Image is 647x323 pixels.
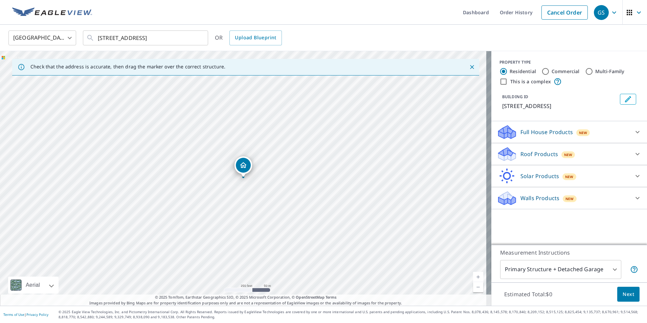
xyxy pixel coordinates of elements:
[630,265,638,274] span: Your report will include the primary structure and a detached garage if one exists.
[235,34,276,42] span: Upload Blueprint
[497,190,642,206] div: Walls ProductsNew
[468,63,476,71] button: Close
[8,277,59,294] div: Aerial
[326,295,337,300] a: Terms
[520,128,573,136] p: Full House Products
[26,312,48,317] a: Privacy Policy
[552,68,580,75] label: Commercial
[594,5,609,20] div: GS
[30,64,225,70] p: Check that the address is accurate, then drag the marker over the correct structure.
[24,277,42,294] div: Aerial
[155,295,337,300] span: © 2025 TomTom, Earthstar Geographics SIO, © 2025 Microsoft Corporation, ©
[497,124,642,140] div: Full House ProductsNew
[502,94,528,100] p: BUILDING ID
[564,152,573,157] span: New
[3,313,48,317] p: |
[617,287,640,302] button: Next
[215,30,282,45] div: OR
[59,309,644,320] p: © 2025 Eagle View Technologies, Inc. and Pictometry International Corp. All Rights Reserved. Repo...
[620,94,636,105] button: Edit building 1
[510,78,551,85] label: This is a complex
[520,150,558,158] p: Roof Products
[8,28,76,47] div: [GEOGRAPHIC_DATA]
[520,194,559,202] p: Walls Products
[623,290,634,299] span: Next
[500,260,621,279] div: Primary Structure + Detached Garage
[595,68,625,75] label: Multi-Family
[473,282,483,292] a: Current Level 17, Zoom Out
[565,174,574,179] span: New
[502,102,617,110] p: [STREET_ADDRESS]
[500,249,638,257] p: Measurement Instructions
[497,168,642,184] div: Solar ProductsNew
[541,5,588,20] a: Cancel Order
[98,28,194,47] input: Search by address or latitude-longitude
[565,196,574,201] span: New
[12,7,92,18] img: EV Logo
[520,172,559,180] p: Solar Products
[235,156,252,177] div: Dropped pin, building 1, Residential property, 11940 Limestone Ct Swan Point, MD 20645
[499,287,558,302] p: Estimated Total: $0
[497,146,642,162] div: Roof ProductsNew
[499,59,639,65] div: PROPERTY TYPE
[296,295,324,300] a: OpenStreetMap
[229,30,282,45] a: Upload Blueprint
[510,68,536,75] label: Residential
[473,272,483,282] a: Current Level 17, Zoom In
[3,312,24,317] a: Terms of Use
[579,130,587,135] span: New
